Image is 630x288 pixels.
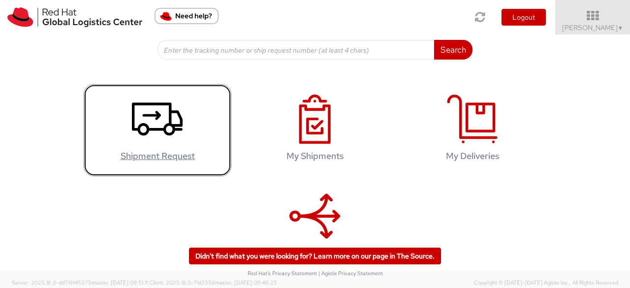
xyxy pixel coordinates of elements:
a: Didn't find what you were looking for? Learn more on our page in The Source. [189,248,441,264]
span: ▼ [618,24,624,32]
span: [PERSON_NAME] [562,23,624,32]
button: Need help? [155,8,219,24]
button: Logout [502,9,546,26]
span: Client: 2025.18.0-71d3358 [149,279,277,286]
button: Search [434,40,472,60]
a: My Shipments [241,84,389,176]
span: master, [DATE] 09:51:11 [92,279,148,286]
a: Shipment Request [84,84,231,176]
img: rh-logistics-00dfa346123c4ec078e1.svg [7,7,142,27]
span: Copyright © [DATE]-[DATE] Agistix Inc., All Rights Reserved [474,279,618,287]
span: master, [DATE] 09:46:25 [215,279,277,286]
h4: My Shipments [252,151,378,161]
a: Batch Shipping Guide [241,181,389,273]
a: Red Hat's Privacy Statement [248,270,317,277]
a: My Deliveries [399,84,546,176]
a: | Agistix Privacy Statement [318,270,383,277]
h4: My Deliveries [409,151,536,161]
span: Server: 2025.18.0-dd719145275 [12,279,148,286]
h4: Shipment Request [94,151,221,161]
input: Enter the tracking number or ship request number (at least 4 chars) [157,40,435,60]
